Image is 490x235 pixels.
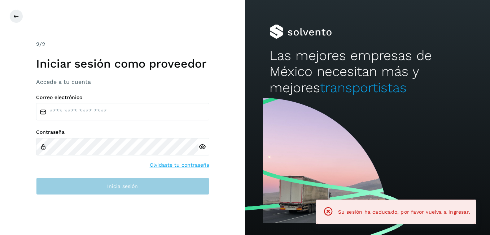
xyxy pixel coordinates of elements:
h2: Las mejores empresas de México necesitan más y mejores [270,48,465,96]
label: Correo electrónico [36,94,209,101]
a: Olvidaste tu contraseña [150,161,209,169]
div: /2 [36,40,209,49]
h3: Accede a tu cuenta [36,78,209,85]
span: transportistas [320,80,407,95]
h1: Iniciar sesión como proveedor [36,57,209,70]
span: Inicia sesión [107,184,138,189]
label: Contraseña [36,129,209,135]
span: 2 [36,41,39,48]
button: Inicia sesión [36,178,209,195]
span: Su sesión ha caducado, por favor vuelva a ingresar. [338,209,470,215]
